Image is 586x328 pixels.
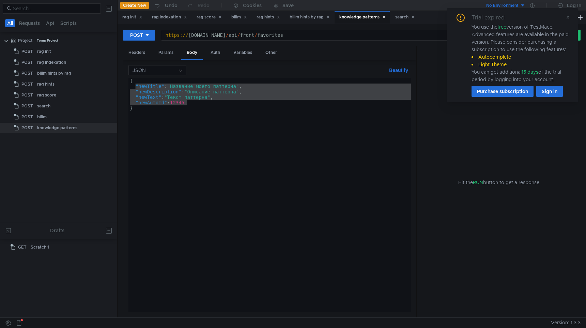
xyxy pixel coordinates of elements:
button: Beautify [386,66,411,74]
button: Requests [17,19,42,27]
div: You use the version of TestMace. Advanced features are available in the paid version. Please cons... [472,23,570,83]
div: search [395,14,415,21]
div: Temp Project [37,35,58,46]
div: bilim [37,112,47,122]
span: Hit the button to get a response [458,179,539,186]
div: You can get additional of the trial period by logging into your account. [472,68,570,83]
li: Light Theme [472,61,570,68]
li: Autocomplete [472,53,570,61]
div: Headers [123,46,151,59]
button: Redo [182,0,214,11]
div: Undo [165,1,178,10]
span: POST [21,90,33,100]
div: bilim hints by rag [290,14,330,21]
div: rag hints [37,79,55,89]
button: Scripts [58,19,79,27]
div: POST [130,31,143,39]
div: rag init [37,46,51,57]
div: Redo [198,1,210,10]
button: Create New [120,2,149,9]
div: rag score [37,90,56,100]
span: free [497,24,506,30]
div: Cookies [243,1,262,10]
div: Body [181,46,203,60]
div: Variables [228,46,258,59]
span: POST [21,112,33,122]
div: bilim hints by rag [37,68,71,78]
div: bilim [231,14,247,21]
button: All [5,19,15,27]
button: Purchase subscription [472,86,534,97]
div: Auth [205,46,226,59]
div: rag hints [257,14,280,21]
div: Drafts [50,226,64,235]
div: Log In [567,1,581,10]
span: POST [21,46,33,57]
button: Undo [149,0,182,11]
div: search [37,101,50,111]
span: POST [21,123,33,133]
div: Project [18,35,33,46]
span: POST [21,68,33,78]
span: POST [21,101,33,111]
span: POST [21,57,33,68]
div: rag indexation [152,14,187,21]
div: rag indexation [37,57,66,68]
span: POST [21,79,33,89]
div: Save [282,3,294,8]
div: Trial expired [472,14,513,22]
div: Params [153,46,179,59]
button: Api [44,19,56,27]
div: knowledge patterns [339,14,386,21]
button: POST [123,30,155,41]
button: Sign in [536,86,563,97]
div: No Environment [486,2,519,9]
span: Version: 1.3.3 [551,318,581,328]
div: Other [260,46,282,59]
div: rag init [122,14,142,21]
span: RUN [473,179,483,185]
div: knowledge patterns [37,123,77,133]
span: 15 days [522,69,538,75]
div: Scratch 1 [31,242,49,252]
span: GET [18,242,27,252]
input: Search... [13,5,97,12]
div: rag score [197,14,222,21]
